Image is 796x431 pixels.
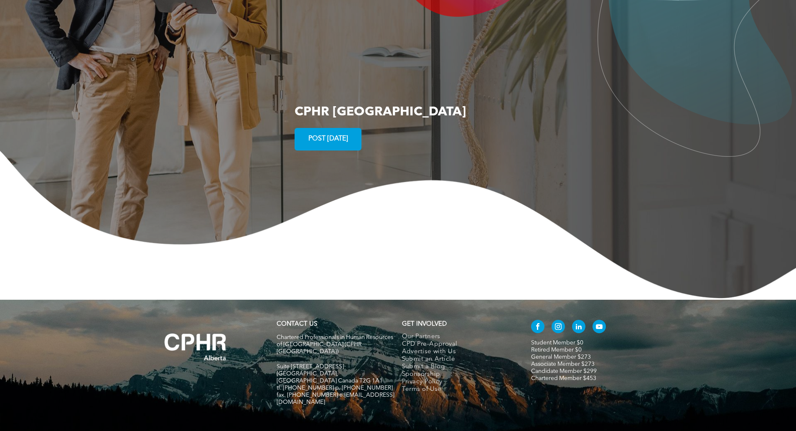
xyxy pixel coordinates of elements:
[531,375,596,381] a: Chartered Member $453
[402,378,514,386] a: Privacy Policy
[402,321,447,327] span: GET INVOLVED
[531,368,597,374] a: Candidate Member $299
[402,386,514,393] a: Terms of Use
[402,341,514,348] a: CPD Pre-Approval
[305,131,351,147] span: POST [DATE]
[552,320,565,335] a: instagram
[402,348,514,356] a: Advertise with Us
[572,320,585,335] a: linkedin
[277,392,394,405] span: fax. [PHONE_NUMBER] e:[EMAIL_ADDRESS][DOMAIN_NAME]
[277,371,383,384] span: [GEOGRAPHIC_DATA], [GEOGRAPHIC_DATA] Canada T2G 1A1
[531,340,583,346] a: Student Member $0
[277,364,344,370] span: Suite [STREET_ADDRESS]
[402,356,514,363] a: Submit an Article
[277,334,393,354] span: Chartered Professionals in Human Resources of [GEOGRAPHIC_DATA] (CPHR [GEOGRAPHIC_DATA])
[402,371,514,378] a: Sponsorship
[295,128,361,150] a: POST [DATE]
[295,106,466,118] span: CPHR [GEOGRAPHIC_DATA]
[531,320,544,335] a: facebook
[402,333,514,341] a: Our Partners
[531,354,591,360] a: General Member $273
[593,320,606,335] a: youtube
[531,361,595,367] a: Associate Member $273
[531,347,582,353] a: Retired Member $0
[148,316,244,377] img: A white background with a few lines on it
[277,385,393,391] span: tf. [PHONE_NUMBER] p. [PHONE_NUMBER]
[277,321,317,327] a: CONTACT US
[402,363,514,371] a: Submit a Blog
